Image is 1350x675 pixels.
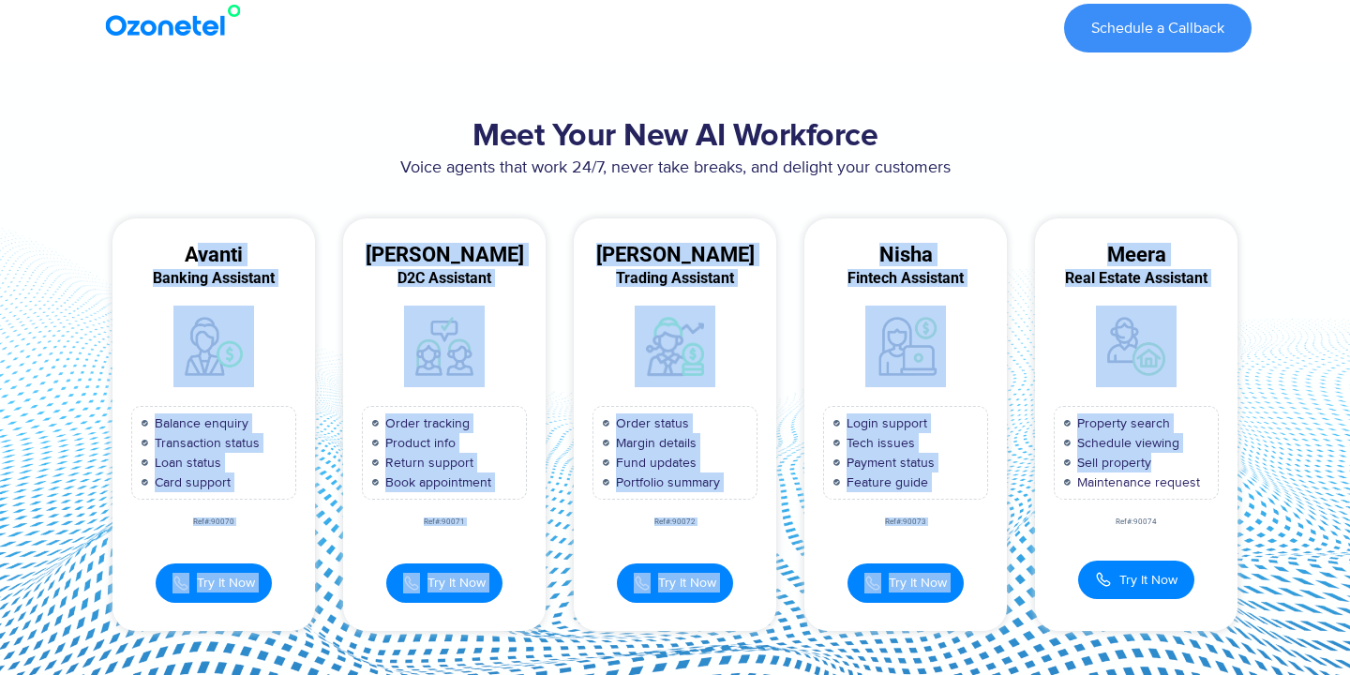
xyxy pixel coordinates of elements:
div: Avanti [112,247,315,263]
span: Loan status [150,453,221,472]
div: [PERSON_NAME] [574,247,776,263]
span: Try It Now [197,573,255,592]
div: Ref#:90073 [804,518,1007,526]
div: Ref#:90072 [574,518,776,526]
h2: Meet Your New AI Workforce [98,118,1252,156]
span: Sell property [1072,453,1151,472]
div: Ref#:90074 [1035,518,1237,526]
span: Try It Now [1119,570,1177,590]
span: Fund updates [611,453,697,472]
span: Schedule a Callback [1091,21,1224,36]
span: Try It Now [889,573,947,592]
img: Call Icon [634,573,651,593]
span: Try It Now [658,573,716,592]
div: Meera [1035,247,1237,263]
a: Schedule a Callback [1064,4,1252,52]
button: Try It Now [156,563,272,603]
button: Try It Now [847,563,964,603]
div: Nisha [804,247,1007,263]
span: Portfolio summary [611,472,720,492]
img: Call Icon [1095,571,1112,588]
span: Book appointment [381,472,491,492]
button: Try It Now [1078,561,1194,599]
span: Margin details [611,433,697,453]
span: Maintenance request [1072,472,1200,492]
span: Property search [1072,413,1170,433]
span: Transaction status [150,433,260,453]
div: [PERSON_NAME] [343,247,546,263]
span: Feature guide [842,472,928,492]
span: Product info [381,433,456,453]
button: Try It Now [386,563,502,603]
span: Schedule viewing [1072,433,1179,453]
span: Payment status [842,453,935,472]
span: Try It Now [427,573,486,592]
span: Balance enquiry [150,413,248,433]
span: Order tracking [381,413,470,433]
span: Tech issues [842,433,915,453]
img: Call Icon [403,573,420,593]
div: Real Estate Assistant [1035,270,1237,287]
button: Try It Now [617,563,733,603]
div: Fintech Assistant [804,270,1007,287]
span: Card support [150,472,231,492]
span: Login support [842,413,927,433]
img: Call Icon [864,573,881,593]
img: Call Icon [172,573,189,593]
div: Ref#:90071 [343,518,546,526]
p: Voice agents that work 24/7, never take breaks, and delight your customers [98,156,1252,181]
div: Banking Assistant [112,270,315,287]
div: Ref#:90070 [112,518,315,526]
span: Order status [611,413,689,433]
div: Trading Assistant [574,270,776,287]
span: Return support [381,453,473,472]
div: D2C Assistant [343,270,546,287]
